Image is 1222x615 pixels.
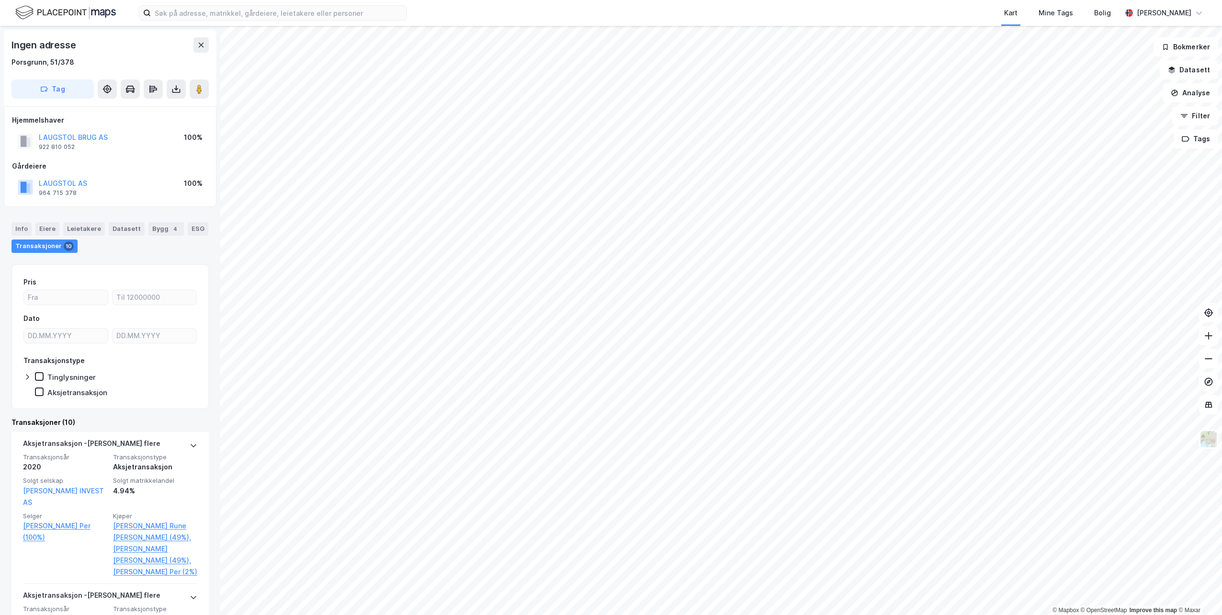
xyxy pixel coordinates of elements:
[47,373,96,382] div: Tinglysninger
[113,520,197,543] a: [PERSON_NAME] Rune [PERSON_NAME] (49%),
[184,178,203,189] div: 100%
[1137,7,1191,19] div: [PERSON_NAME]
[113,453,197,461] span: Transaksjonstype
[23,512,107,520] span: Selger
[39,143,75,151] div: 922 810 052
[1172,106,1218,125] button: Filter
[24,329,108,343] input: DD.MM.YYYY
[23,355,85,366] div: Transaksjonstype
[64,241,74,251] div: 10
[1130,607,1177,614] a: Improve this map
[113,485,197,497] div: 4.94%
[151,6,407,20] input: Søk på adresse, matrikkel, gårdeiere, leietakere eller personer
[47,388,107,397] div: Aksjetransaksjon
[23,487,104,506] a: [PERSON_NAME] INVEST AS
[1094,7,1111,19] div: Bolig
[1004,7,1018,19] div: Kart
[1154,37,1218,57] button: Bokmerker
[1160,60,1218,80] button: Datasett
[23,477,107,485] span: Solgt selskap
[11,417,209,428] div: Transaksjoner (10)
[1052,607,1079,614] a: Mapbox
[109,222,145,236] div: Datasett
[39,189,77,197] div: 964 715 378
[11,80,94,99] button: Tag
[113,477,197,485] span: Solgt matrikkelandel
[63,222,105,236] div: Leietakere
[12,160,208,172] div: Gårdeiere
[113,290,196,305] input: Til 12000000
[11,239,78,253] div: Transaksjoner
[1174,569,1222,615] iframe: Chat Widget
[148,222,184,236] div: Bygg
[12,114,208,126] div: Hjemmelshaver
[15,4,116,21] img: logo.f888ab2527a4732fd821a326f86c7f29.svg
[1081,607,1127,614] a: OpenStreetMap
[23,520,107,543] a: [PERSON_NAME] Per (100%)
[11,57,74,68] div: Porsgrunn, 51/378
[35,222,59,236] div: Eiere
[23,276,36,288] div: Pris
[113,605,197,613] span: Transaksjonstype
[24,290,108,305] input: Fra
[23,438,160,453] div: Aksjetransaksjon - [PERSON_NAME] flere
[11,222,32,236] div: Info
[23,461,107,473] div: 2020
[23,453,107,461] span: Transaksjonsår
[23,313,40,324] div: Dato
[113,329,196,343] input: DD.MM.YYYY
[23,590,160,605] div: Aksjetransaksjon - [PERSON_NAME] flere
[1163,83,1218,102] button: Analyse
[1199,430,1218,448] img: Z
[113,461,197,473] div: Aksjetransaksjon
[113,566,197,578] a: [PERSON_NAME] Per (2%)
[113,512,197,520] span: Kjøper
[170,224,180,234] div: 4
[184,132,203,143] div: 100%
[1174,129,1218,148] button: Tags
[113,543,197,566] a: [PERSON_NAME] [PERSON_NAME] (49%),
[188,222,208,236] div: ESG
[1039,7,1073,19] div: Mine Tags
[23,605,107,613] span: Transaksjonsår
[11,37,78,53] div: Ingen adresse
